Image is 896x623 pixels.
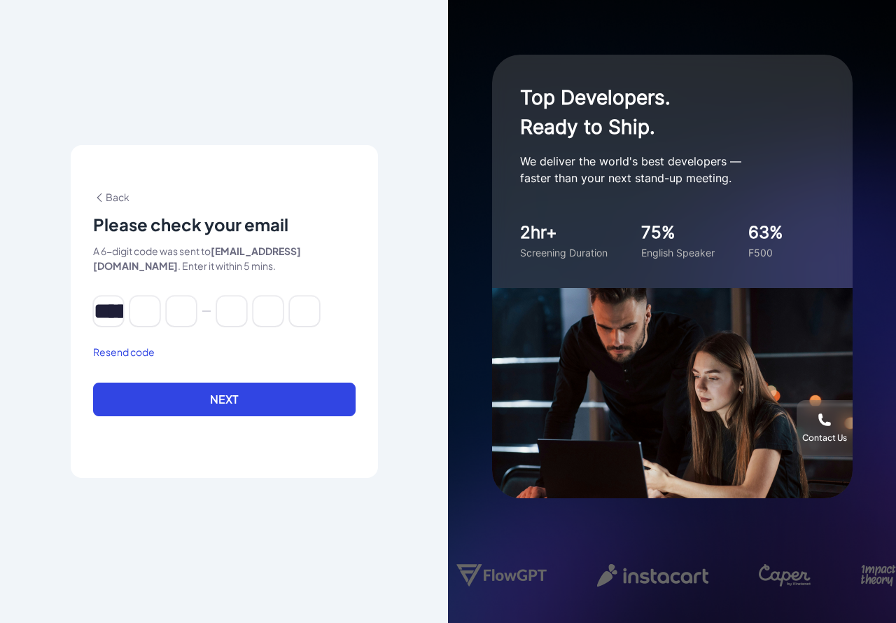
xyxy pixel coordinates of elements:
h1: Top Developers. Ready to Ship. [520,83,800,142]
div: 75% [641,220,715,245]
div: Screening Duration [520,245,608,260]
p: Please check your email [93,213,356,235]
div: English Speaker [641,245,715,260]
div: 2hr+ [520,220,608,245]
div: Contact Us [802,432,847,444]
span: Back [93,191,129,203]
p: We deliver the world's best developers — faster than your next stand-up meeting. [520,153,800,186]
div: F500 [748,245,783,260]
p: A 6-digit code was sent to . Enter it within 5 mins. [93,244,356,273]
div: 63% [748,220,783,245]
button: Resend code [93,345,155,360]
button: Next [93,383,356,416]
button: Contact Us [797,400,853,456]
